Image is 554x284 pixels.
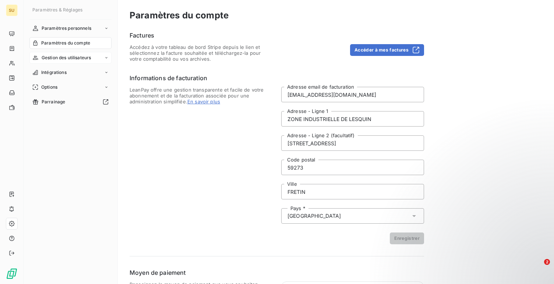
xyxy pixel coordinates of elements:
[529,259,547,277] iframe: Intercom live chat
[130,87,272,244] span: LeanPay offre une gestion transparente et facile de votre abonnement et de la facturation associé...
[287,212,341,220] span: [GEOGRAPHIC_DATA]
[130,31,424,40] h6: Factures
[130,9,542,22] h3: Paramètres du compte
[281,87,424,102] input: placeholder
[281,184,424,199] input: placeholder
[29,37,112,49] a: Paramètres du compte
[6,268,18,280] img: Logo LeanPay
[390,232,424,244] button: Enregistrer
[42,25,91,32] span: Paramètres personnels
[407,213,554,264] iframe: Intercom notifications message
[29,96,112,108] a: Parrainage
[350,44,424,56] button: Accéder à mes factures
[130,44,272,62] span: Accédez à votre tableau de bord Stripe depuis le lien et sélectionnez la facture souhaitée et tél...
[130,268,424,277] h6: Moyen de paiement
[544,259,550,265] span: 2
[32,7,82,13] span: Paramètres & Réglages
[42,99,66,105] span: Parrainage
[42,54,91,61] span: Gestion des utilisateurs
[187,99,220,104] span: En savoir plus
[130,74,424,82] h6: Informations de facturation
[281,135,424,151] input: placeholder
[6,4,18,16] div: SU
[281,160,424,175] input: placeholder
[41,84,57,90] span: Options
[281,111,424,127] input: placeholder
[41,40,90,46] span: Paramètres du compte
[41,69,67,76] span: Intégrations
